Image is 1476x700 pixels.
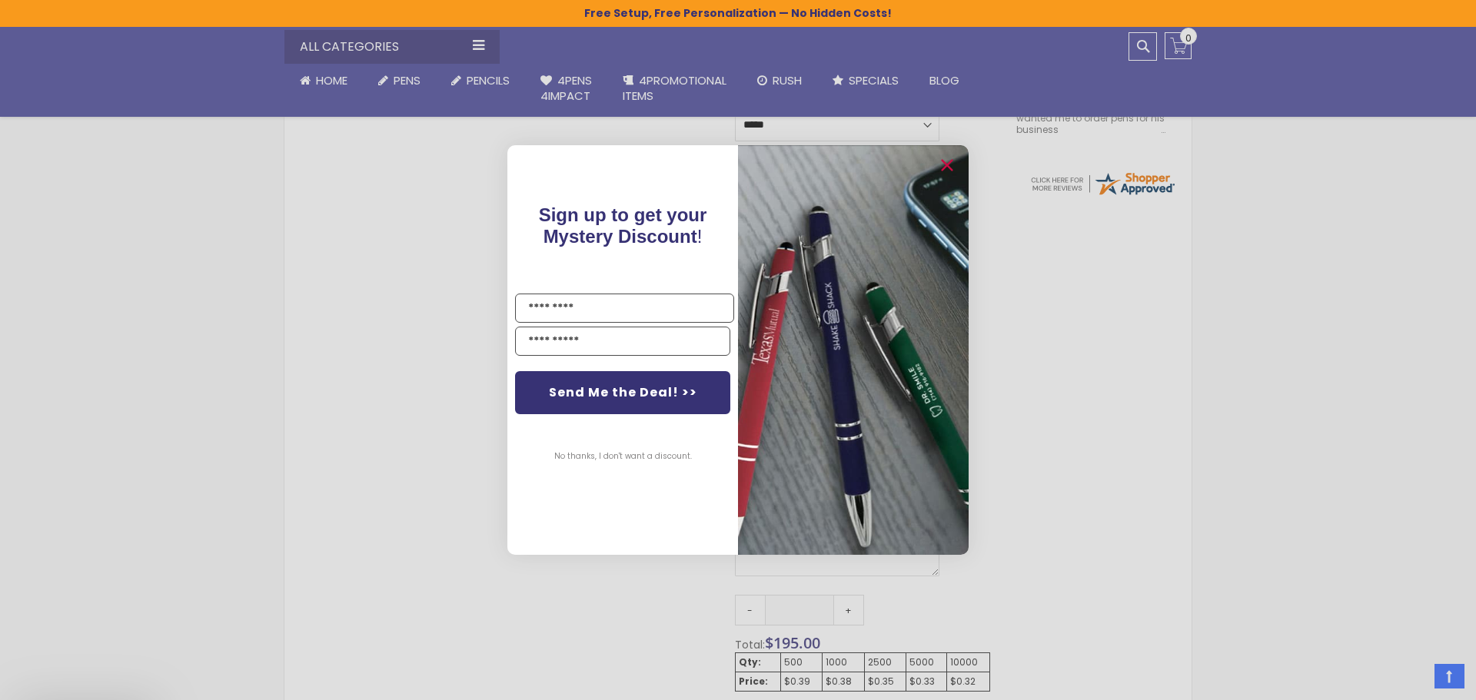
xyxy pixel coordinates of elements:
[547,437,700,476] button: No thanks, I don't want a discount.
[515,371,730,414] button: Send Me the Deal! >>
[935,153,959,177] button: Close dialog
[738,145,969,555] img: pop-up-image
[539,204,707,247] span: Sign up to get your Mystery Discount
[539,204,707,247] span: !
